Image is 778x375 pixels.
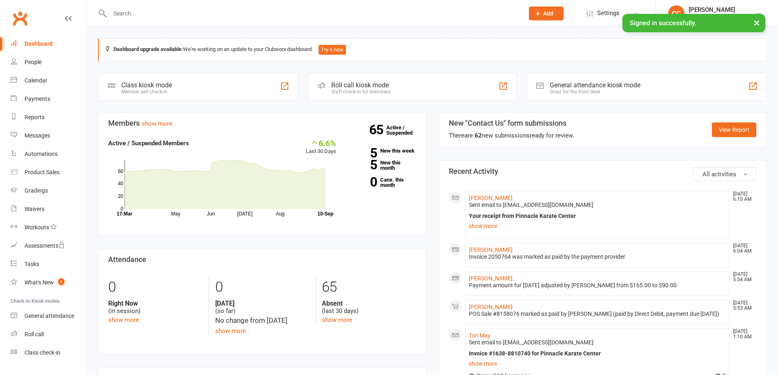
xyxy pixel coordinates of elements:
[11,344,86,362] a: Class kiosk mode
[215,300,309,307] strong: [DATE]
[348,176,377,188] strong: 0
[25,114,45,120] div: Reports
[729,272,756,282] time: [DATE] 5:54 AM
[475,132,482,139] strong: 62
[529,7,564,20] button: Add
[712,122,756,137] a: View Report
[11,255,86,273] a: Tasks
[25,331,44,337] div: Roll call
[550,89,640,95] div: Great for the front desk
[348,177,416,188] a: 0Canx. this month
[689,6,747,13] div: [PERSON_NAME]
[108,275,203,300] div: 0
[322,300,416,315] div: (last 30 days)
[25,279,54,286] div: What's New
[469,339,593,346] span: Sent email to [EMAIL_ADDRESS][DOMAIN_NAME]
[348,147,377,159] strong: 5
[348,159,377,171] strong: 5
[469,202,593,208] span: Sent email to [EMAIL_ADDRESS][DOMAIN_NAME]
[25,40,53,47] div: Dashboard
[11,35,86,53] a: Dashboard
[693,167,756,181] button: All activities
[11,237,86,255] a: Assessments
[11,71,86,90] a: Calendar
[11,273,86,292] a: What's New1
[322,275,416,300] div: 65
[108,316,139,324] a: show more
[11,182,86,200] a: Gradings
[142,120,172,127] a: show more
[25,261,39,267] div: Tasks
[25,132,50,139] div: Messages
[543,10,553,17] span: Add
[107,8,518,19] input: Search...
[215,327,246,335] a: show more
[25,95,50,102] div: Payments
[449,119,574,127] h3: New "Contact Us" form submissions
[108,119,416,127] h3: Members
[331,81,390,89] div: Roll call kiosk mode
[11,126,86,145] a: Messages
[11,145,86,163] a: Automations
[469,311,726,317] div: POS Sale #8158076 marked as paid by [PERSON_NAME] (paid by Direct Debit, payment due [DATE])
[11,90,86,108] a: Payments
[550,81,640,89] div: General attendance kiosk mode
[469,304,513,310] a: [PERSON_NAME]
[469,275,513,282] a: [PERSON_NAME]
[469,253,726,260] div: Invoice 2050764 was marked as paid by the payment provider
[630,19,696,27] span: Signed in successfully.
[25,206,45,212] div: Waivers
[386,119,422,142] a: 65Active / Suspended
[25,242,65,249] div: Assessments
[108,300,203,307] strong: Right Now
[58,278,65,285] span: 1
[10,8,30,29] a: Clubworx
[25,59,42,65] div: People
[306,138,336,156] div: Last 30 Days
[469,246,513,253] a: [PERSON_NAME]
[25,187,48,194] div: Gradings
[25,313,74,319] div: General attendance
[469,195,513,201] a: [PERSON_NAME]
[729,191,756,202] time: [DATE] 6:10 AM
[215,315,309,326] div: No change from [DATE]
[369,124,386,136] strong: 65
[689,13,747,21] div: Pinnacle Karate Center
[11,163,86,182] a: Product Sales
[469,213,726,220] div: Your receipt from Pinnacle Karate Center
[749,14,764,31] button: ×
[319,45,346,55] button: Try it now
[322,316,352,324] a: show more
[348,160,416,171] a: 5New this month
[322,300,416,307] strong: Absent
[469,358,726,369] a: show more
[729,329,756,339] time: [DATE] 1:10 AM
[215,275,309,300] div: 0
[11,218,86,237] a: Workouts
[11,200,86,218] a: Waivers
[306,138,336,147] div: 6.6%
[729,300,756,311] time: [DATE] 5:53 AM
[215,300,309,315] div: (so far)
[11,307,86,325] a: General attendance kiosk mode
[469,282,726,289] div: Payment amount for [DATE] adjusted by [PERSON_NAME] from $165.00 to $90.00
[108,140,189,147] strong: Active / Suspended Members
[25,151,58,157] div: Automations
[597,4,620,22] span: Settings
[729,243,756,254] time: [DATE] 6:04 AM
[114,46,183,52] strong: Dashboard upgrade available:
[668,5,684,22] div: CC
[25,169,60,175] div: Product Sales
[469,220,726,232] a: show more
[25,349,60,356] div: Class check-in
[25,224,49,231] div: Workouts
[121,81,172,89] div: Class kiosk mode
[11,53,86,71] a: People
[108,255,416,264] h3: Attendance
[11,108,86,126] a: Reports
[469,332,490,339] a: Tori May
[25,77,47,84] div: Calendar
[121,89,172,95] div: Member self check-in
[702,171,736,178] span: All activities
[11,325,86,344] a: Roll call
